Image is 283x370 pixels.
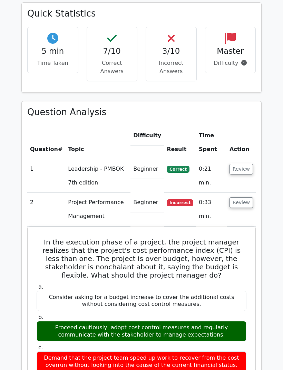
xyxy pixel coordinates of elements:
p: Difficulty [211,59,250,67]
td: Beginner [130,159,164,179]
span: Question [30,146,58,152]
p: Time Taken [33,59,72,67]
span: a. [38,283,43,290]
td: 0:33 min. [196,193,227,226]
td: Beginner [130,193,164,212]
p: Correct Answers [92,59,132,76]
h5: In the execution phase of a project, the project manager realizes that the project's cost perform... [36,238,247,279]
div: Consider asking for a budget increase to cover the additional costs without considering cost cont... [37,291,246,311]
p: Incorrect Answers [152,59,191,76]
th: Time Spent [196,126,227,159]
td: Project Performance Management [65,193,130,226]
td: 2 [27,193,65,226]
h4: 7/10 [92,47,132,56]
h4: Master [211,47,250,56]
button: Review [230,197,253,208]
span: Incorrect [167,199,193,206]
span: b. [38,314,43,320]
th: Difficulty [130,126,164,146]
th: Result [164,126,196,159]
h4: 5 min [33,47,72,56]
div: Proceed cautiously, adopt cost control measures and regularly communicate with the stakeholder to... [37,321,246,342]
button: Review [230,164,253,174]
th: Topic [65,126,130,159]
th: # [27,126,65,159]
td: 1 [27,159,65,193]
h3: Quick Statistics [27,8,256,19]
th: Action [227,126,256,159]
h3: Question Analysis [27,107,256,118]
h4: 3/10 [152,47,191,56]
span: c. [38,344,43,351]
td: 0:21 min. [196,159,227,193]
td: Leadership - PMBOK 7th edition [65,159,130,193]
span: Correct [167,166,189,173]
